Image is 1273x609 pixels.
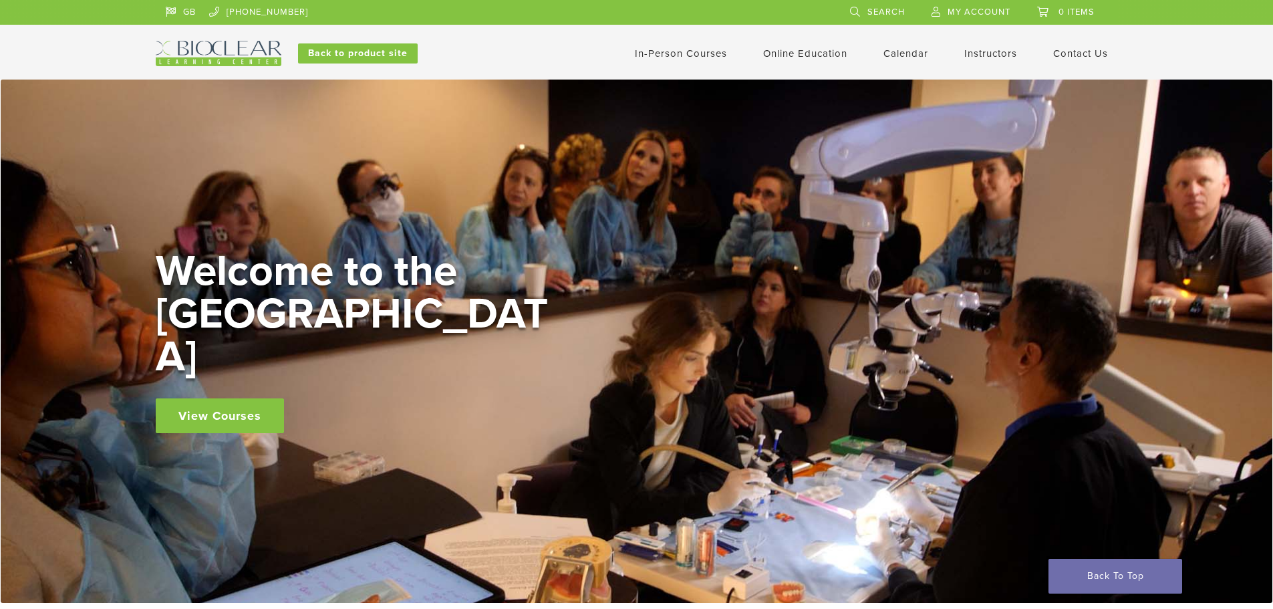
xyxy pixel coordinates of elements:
[964,47,1017,59] a: Instructors
[763,47,847,59] a: Online Education
[156,398,284,433] a: View Courses
[298,43,418,64] a: Back to product site
[1058,7,1095,17] span: 0 items
[156,250,557,378] h2: Welcome to the [GEOGRAPHIC_DATA]
[635,47,727,59] a: In-Person Courses
[1048,559,1182,594] a: Back To Top
[948,7,1010,17] span: My Account
[156,41,281,66] img: Bioclear
[867,7,905,17] span: Search
[883,47,928,59] a: Calendar
[1053,47,1108,59] a: Contact Us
